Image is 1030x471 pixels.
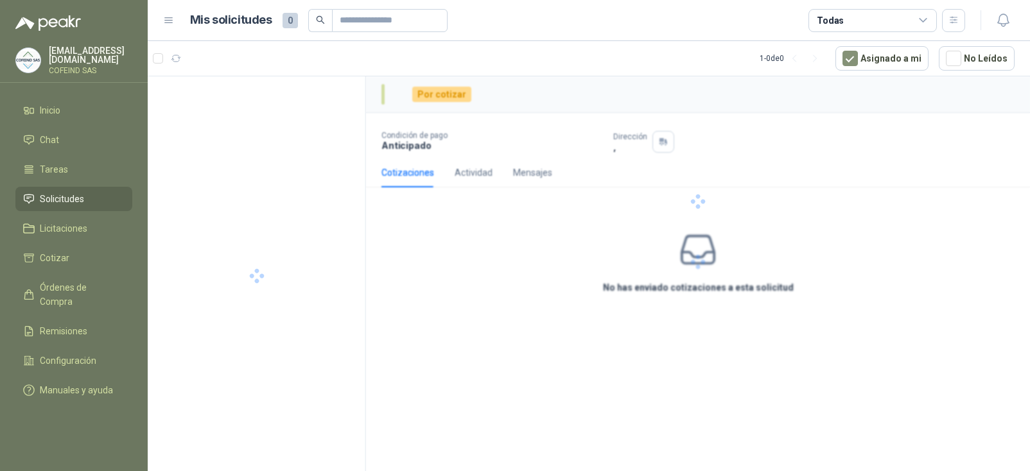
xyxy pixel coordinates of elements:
[283,13,298,28] span: 0
[40,251,69,265] span: Cotizar
[40,162,68,176] span: Tareas
[40,103,60,117] span: Inicio
[40,221,87,235] span: Licitaciones
[15,246,132,270] a: Cotizar
[817,13,844,28] div: Todas
[49,67,132,74] p: COFEIND SAS
[16,48,40,73] img: Company Logo
[15,15,81,31] img: Logo peakr
[15,319,132,343] a: Remisiones
[316,15,325,24] span: search
[40,324,87,338] span: Remisiones
[15,216,132,241] a: Licitaciones
[190,11,272,30] h1: Mis solicitudes
[760,48,825,69] div: 1 - 0 de 0
[835,46,929,71] button: Asignado a mi
[15,187,132,211] a: Solicitudes
[49,46,132,64] p: [EMAIL_ADDRESS][DOMAIN_NAME]
[15,157,132,182] a: Tareas
[15,98,132,123] a: Inicio
[40,354,96,368] span: Configuración
[40,383,113,397] span: Manuales y ayuda
[40,280,120,309] span: Órdenes de Compra
[40,133,59,147] span: Chat
[40,192,84,206] span: Solicitudes
[15,128,132,152] a: Chat
[15,275,132,314] a: Órdenes de Compra
[15,378,132,402] a: Manuales y ayuda
[939,46,1015,71] button: No Leídos
[15,348,132,373] a: Configuración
